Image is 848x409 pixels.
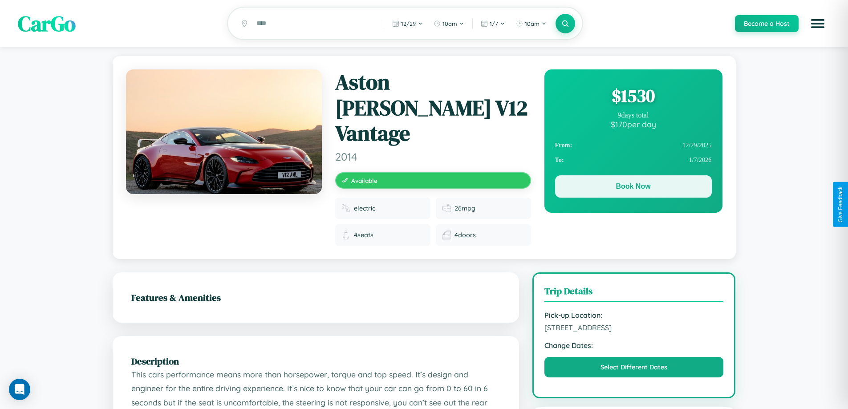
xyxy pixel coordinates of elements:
[429,16,469,31] button: 10am
[354,204,375,212] span: electric
[805,11,830,36] button: Open menu
[544,323,724,332] span: [STREET_ADDRESS]
[544,284,724,302] h3: Trip Details
[126,69,322,194] img: Aston Martin V12 Vantage 2014
[341,231,350,239] img: Seats
[442,204,451,213] img: Fuel efficiency
[837,186,844,223] div: Give Feedback
[335,69,531,146] h1: Aston [PERSON_NAME] V12 Vantage
[555,111,712,119] div: 9 days total
[454,204,475,212] span: 26 mpg
[131,355,500,368] h2: Description
[454,231,476,239] span: 4 doors
[525,20,540,27] span: 10am
[555,175,712,198] button: Book Now
[401,20,416,27] span: 12 / 29
[131,291,500,304] h2: Features & Amenities
[476,16,510,31] button: 1/7
[351,177,377,184] span: Available
[442,231,451,239] img: Doors
[490,20,498,27] span: 1 / 7
[735,15,799,32] button: Become a Host
[555,156,564,164] strong: To:
[18,9,76,38] span: CarGo
[354,231,373,239] span: 4 seats
[555,142,572,149] strong: From:
[555,119,712,129] div: $ 170 per day
[544,357,724,377] button: Select Different Dates
[555,138,712,153] div: 12 / 29 / 2025
[511,16,551,31] button: 10am
[388,16,427,31] button: 12/29
[335,150,531,163] span: 2014
[544,341,724,350] strong: Change Dates:
[544,311,724,320] strong: Pick-up Location:
[442,20,457,27] span: 10am
[555,84,712,108] div: $ 1530
[9,379,30,400] div: Open Intercom Messenger
[555,153,712,167] div: 1 / 7 / 2026
[341,204,350,213] img: Fuel type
